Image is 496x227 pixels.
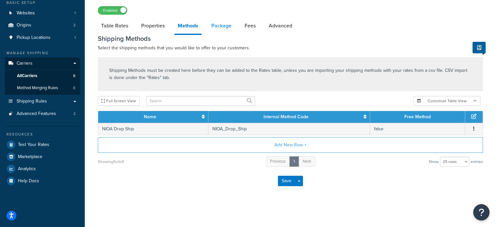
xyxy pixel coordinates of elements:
span: Shipping Rules [17,99,47,104]
p: Select the shipping methods that you would like to offer to your customers. [98,44,483,52]
span: Next [303,158,311,164]
li: Advanced Features [5,108,80,120]
div: Showing 1 to 1 of 1 [98,157,124,166]
a: Internal Method Code [263,113,308,120]
span: Help Docs [18,178,39,184]
th: Free Method [370,111,465,123]
a: Help Docs [5,175,80,187]
a: Carriers [5,57,80,70]
span: 8 [73,73,75,79]
li: Carriers [5,57,80,95]
a: AllCarriers8 [5,70,80,82]
label: Enabled [98,7,127,14]
button: Customize Table View [413,96,480,106]
a: 1 [289,156,299,167]
div: Resources [5,132,80,137]
h3: Shipping Methods [98,35,483,42]
button: Show Help Docs [473,42,486,53]
a: Websites1 [5,7,80,19]
a: Previous [266,156,290,167]
div: Manage Shipping [5,50,80,56]
a: Origins2 [5,19,80,31]
td: NIOA_Drop_Ship [208,123,370,135]
a: Shipping Rules [5,95,80,107]
a: Method Merging Rules8 [5,82,80,94]
a: Fees [241,18,259,34]
td: false [370,123,465,135]
input: Search [146,96,255,106]
span: Websites [17,10,35,16]
a: Pickup Locations1 [5,32,80,44]
button: Add New Row + [98,137,483,153]
a: Table Rates [98,18,131,34]
span: 2 [73,23,76,28]
li: Method Merging Rules [5,82,80,94]
span: 1 [74,35,76,41]
span: Pickup Locations [17,35,51,41]
span: 8 [73,85,75,91]
span: Marketplace [18,154,42,160]
p: Shipping Methods must be created here before they can be added to the Rates table, unless you are... [109,67,472,81]
span: entries [471,157,483,166]
a: Advanced Features2 [5,108,80,120]
span: Carriers [17,61,33,66]
a: Next [298,156,315,167]
a: Methods [174,18,202,35]
a: Test Your Rates [5,139,80,151]
span: Show [429,157,439,166]
span: Analytics [18,166,36,172]
span: All Carriers [17,73,37,79]
a: Analytics [5,163,80,175]
td: NIOA Drop Ship [98,123,208,135]
span: Method Merging Rules [17,85,58,91]
span: 1 [74,10,76,16]
li: Pickup Locations [5,32,80,44]
a: Marketplace [5,151,80,163]
button: Open Resource Center [473,204,489,220]
a: Name [144,113,156,120]
span: Advanced Features [17,111,56,117]
li: Origins [5,19,80,31]
span: Previous [270,158,286,164]
button: Full Screen View [98,96,140,106]
button: Save [278,176,295,186]
a: Advanced [265,18,295,34]
span: Test Your Rates [18,142,49,148]
a: Properties [138,18,168,34]
span: 2 [73,111,76,117]
a: Package [208,18,235,34]
span: Origins [17,23,31,28]
li: Websites [5,7,80,19]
